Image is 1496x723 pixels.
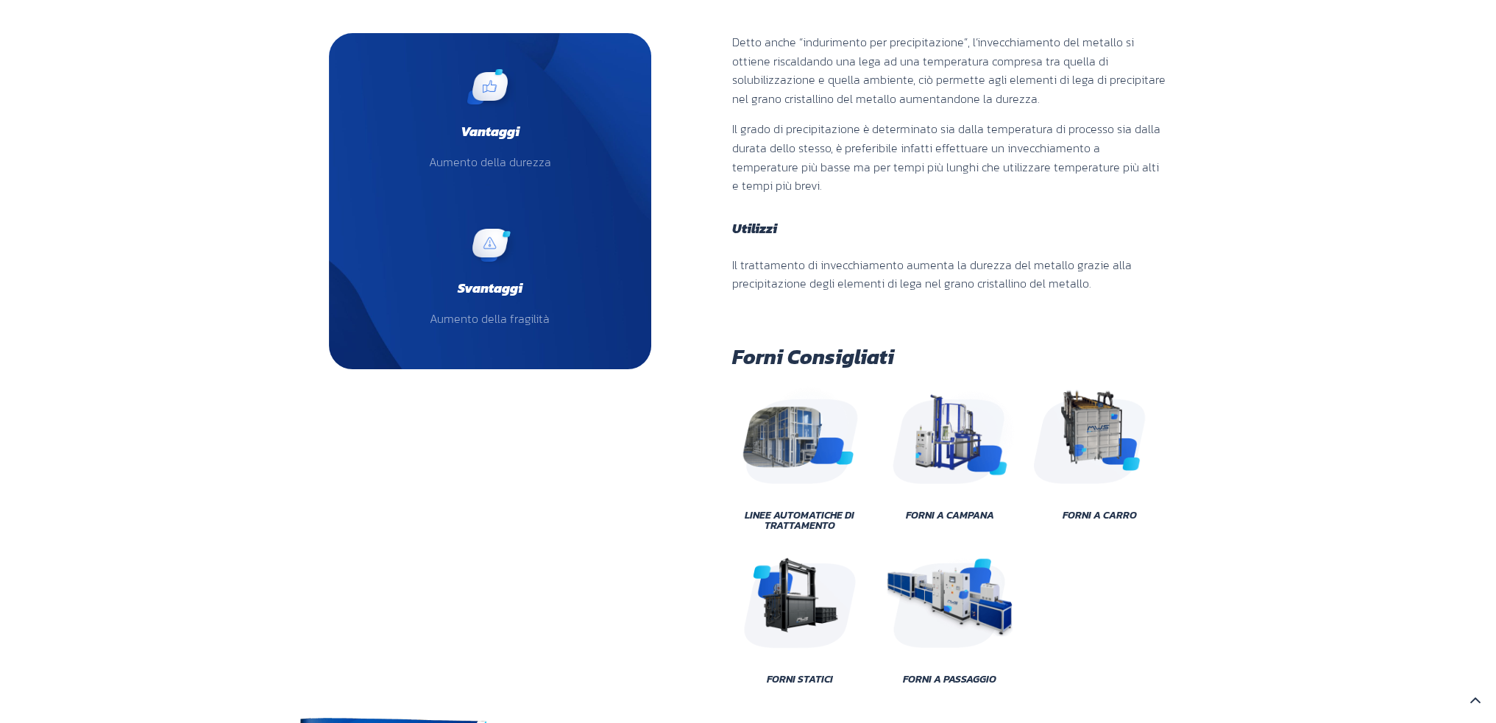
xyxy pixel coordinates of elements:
a: Linee Automatiche di Trattamento [734,499,866,543]
span: Forni a Campana [906,510,994,521]
p: Il grado di precipitazione è determinato sia dalla temperatura di processo sia dalla durata dello... [732,120,1168,195]
p: Il trattamento di invecchiamento aumenta la durezza del metallo grazie alla precipitazione degli ... [732,256,1168,293]
img: mws-forni-home-campana@2x [884,385,1016,484]
a: Forni a Passaggio [903,663,996,697]
h5: Utilizzi [732,222,1168,235]
img: mws-forni-home-carro@2x [1034,385,1166,484]
img: mws-forni-home-statici@2x [734,549,866,648]
li: Aumento della durezza [358,153,622,172]
li: Aumento della fragilità [358,310,622,329]
span: Forni a Passaggio [903,674,996,685]
h3: Forni Consigliati [732,346,1168,367]
h5: Svantaggi [358,282,622,295]
p: Detto anche “indurimento per precipitazione”, l’invecchiamento del metallo si ottiene riscaldando... [732,33,1168,108]
span: Forni Statici [767,674,833,685]
img: mws-forni-home-linea-trattamento@2x [734,385,866,484]
span: Forni a Carro [1063,510,1137,521]
a: Forni a Carro [1063,499,1137,533]
a: Forni Statici [767,663,833,697]
img: mws-forni-home-passaggio@2x [884,549,1016,648]
h5: Vantaggi [358,125,622,138]
a: Forni a Campana [906,499,994,533]
span: Linee Automatiche di Trattamento [734,510,866,531]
